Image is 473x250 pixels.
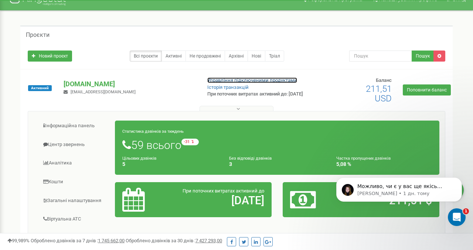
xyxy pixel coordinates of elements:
[207,91,303,98] p: При поточних витратах активний до: [DATE]
[28,51,72,62] a: Новий проєкт
[248,51,265,62] a: Нові
[366,84,392,104] span: 211,51 USD
[122,139,432,151] h1: 59 всього
[130,51,162,62] a: Всі проєкти
[229,162,325,167] h4: 3
[122,129,184,134] small: Статистика дзвінків за тиждень
[7,238,30,243] span: 99,989%
[448,208,466,226] iframe: Intercom live chat
[336,156,391,161] small: Частка пропущених дзвінків
[34,173,115,191] a: Кошти
[126,238,222,243] span: Оброблено дзвінків за 30 днів :
[207,77,297,83] a: Управління підключеними продуктами
[122,156,156,161] small: Цільових дзвінків
[207,84,249,90] a: Історія транзакцій
[265,51,284,62] a: Тріал
[34,210,115,228] a: Віртуальна АТС
[161,51,186,62] a: Активні
[325,162,473,230] iframe: Intercom notifications повідомлення
[34,229,115,247] a: Наскрізна аналітика
[34,192,115,210] a: Загальні налаштування
[71,90,136,94] span: [EMAIL_ADDRESS][DOMAIN_NAME]
[98,238,125,243] u: 1 745 662,00
[186,51,225,62] a: Не продовжені
[463,208,469,214] span: 1
[183,188,264,194] span: При поточних витратах активний до
[34,136,115,154] a: Центр звернень
[31,238,125,243] span: Оброблено дзвінків за 7 днів :
[122,162,218,167] h4: 5
[173,194,264,206] h2: [DATE]
[181,139,199,145] small: -31
[403,84,451,96] a: Поповнити баланс
[64,79,195,89] p: [DOMAIN_NAME]
[26,32,50,38] h5: Проєкти
[195,238,222,243] u: 7 427 293,00
[34,117,115,135] a: Інформаційна панель
[28,85,52,91] span: Активний
[376,77,392,83] span: Баланс
[229,156,272,161] small: Без відповіді дзвінків
[349,51,412,62] input: Пошук
[412,51,434,62] button: Пошук
[225,51,248,62] a: Архівні
[34,154,115,172] a: Аналiтика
